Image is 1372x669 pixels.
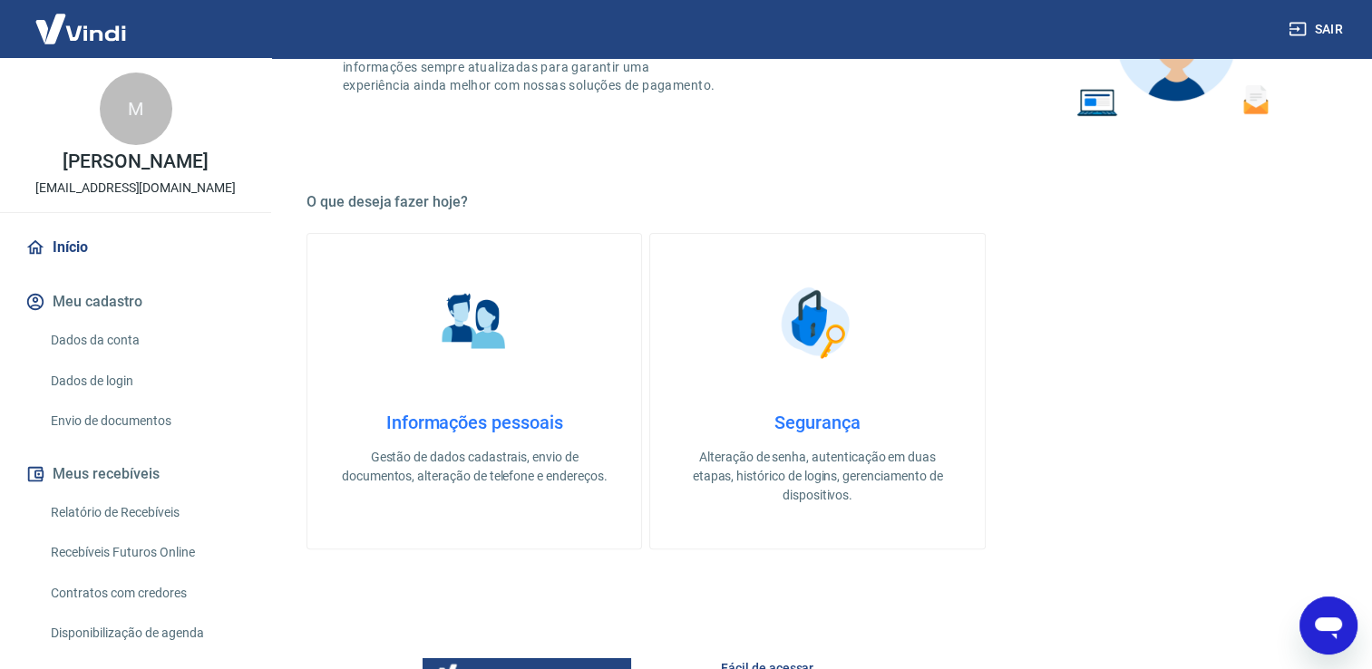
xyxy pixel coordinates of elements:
[44,575,249,612] a: Contratos com credores
[100,73,172,145] div: M
[772,277,862,368] img: Segurança
[44,615,249,652] a: Disponibilização de agenda
[307,233,642,549] a: Informações pessoaisInformações pessoaisGestão de dados cadastrais, envio de documentos, alteraçã...
[44,534,249,571] a: Recebíveis Futuros Online
[429,277,520,368] img: Informações pessoais
[22,454,249,494] button: Meus recebíveis
[1299,596,1357,654] iframe: Botão para abrir a janela de mensagens
[22,282,249,322] button: Meu cadastro
[22,228,249,267] a: Início
[44,322,249,359] a: Dados da conta
[44,402,249,440] a: Envio de documentos
[679,412,955,433] h4: Segurança
[63,152,208,171] p: [PERSON_NAME]
[649,233,985,549] a: SegurançaSegurançaAlteração de senha, autenticação em duas etapas, histórico de logins, gerenciam...
[1285,13,1350,46] button: Sair
[35,179,236,198] p: [EMAIL_ADDRESS][DOMAIN_NAME]
[336,448,612,486] p: Gestão de dados cadastrais, envio de documentos, alteração de telefone e endereços.
[44,494,249,531] a: Relatório de Recebíveis
[307,193,1328,211] h5: O que deseja fazer hoje?
[679,448,955,505] p: Alteração de senha, autenticação em duas etapas, histórico de logins, gerenciamento de dispositivos.
[22,1,140,56] img: Vindi
[336,412,612,433] h4: Informações pessoais
[44,363,249,400] a: Dados de login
